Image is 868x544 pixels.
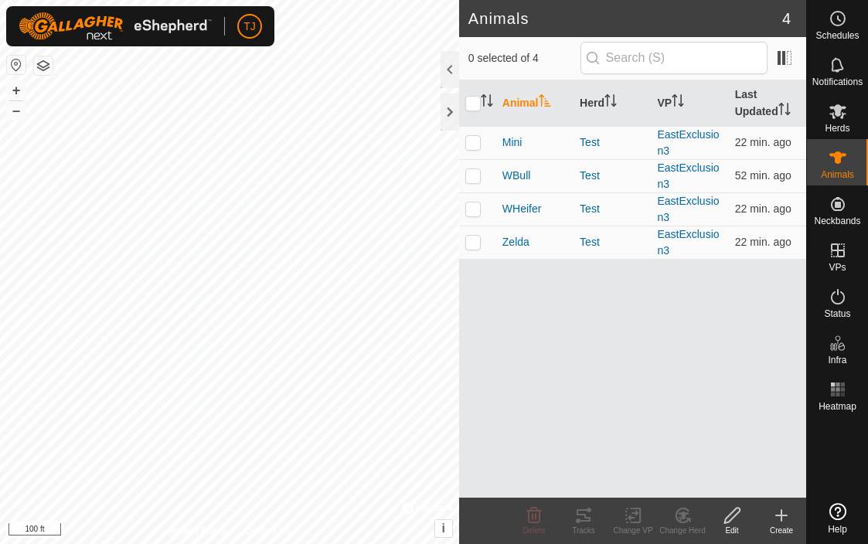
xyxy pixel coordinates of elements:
[7,56,26,74] button: Reset Map
[496,80,574,127] th: Animal
[7,101,26,120] button: –
[604,97,617,109] p-sorticon: Activate to sort
[729,80,806,127] th: Last Updated
[657,161,719,190] a: EastExclusion3
[815,31,859,40] span: Schedules
[658,525,707,536] div: Change Herd
[502,134,523,151] span: Mini
[825,124,849,133] span: Herds
[245,524,291,538] a: Contact Us
[821,170,854,179] span: Animals
[442,522,445,535] span: i
[580,168,645,184] div: Test
[672,97,684,109] p-sorticon: Activate to sort
[468,50,580,66] span: 0 selected of 4
[657,128,719,157] a: EastExclusion3
[559,525,608,536] div: Tracks
[502,168,531,184] span: WBull
[814,216,860,226] span: Neckbands
[819,402,856,411] span: Heatmap
[757,525,806,536] div: Create
[657,228,719,257] a: EastExclusion3
[502,234,529,250] span: Zelda
[243,19,256,35] span: TJ
[435,520,452,537] button: i
[778,105,791,117] p-sorticon: Activate to sort
[481,97,493,109] p-sorticon: Activate to sort
[824,309,850,318] span: Status
[34,56,53,75] button: Map Layers
[828,355,846,365] span: Infra
[580,201,645,217] div: Test
[523,526,546,535] span: Delete
[7,81,26,100] button: +
[807,497,868,540] a: Help
[812,77,863,87] span: Notifications
[608,525,658,536] div: Change VP
[19,12,212,40] img: Gallagher Logo
[735,202,791,215] span: Sep 24, 2025 at 7:30 PM
[580,234,645,250] div: Test
[580,42,768,74] input: Search (S)
[735,136,791,148] span: Sep 24, 2025 at 7:30 PM
[829,263,846,272] span: VPs
[782,7,791,30] span: 4
[168,524,226,538] a: Privacy Policy
[735,169,791,182] span: Sep 24, 2025 at 7:00 PM
[707,525,757,536] div: Edit
[580,134,645,151] div: Test
[651,80,728,127] th: VP
[735,236,791,248] span: Sep 24, 2025 at 7:30 PM
[502,201,542,217] span: WHeifer
[468,9,782,28] h2: Animals
[539,97,551,109] p-sorticon: Activate to sort
[828,525,847,534] span: Help
[657,195,719,223] a: EastExclusion3
[574,80,651,127] th: Herd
